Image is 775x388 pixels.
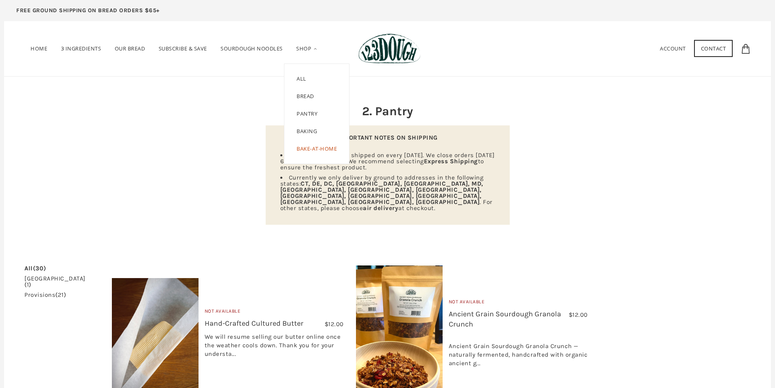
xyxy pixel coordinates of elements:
[424,158,478,165] strong: Express Shipping
[61,45,101,52] span: 3 Ingredients
[284,123,329,140] a: Baking
[24,34,324,64] nav: Primary
[337,134,438,141] strong: IMPORTANT NOTES ON SHIPPING
[358,33,421,64] img: 123Dough Bakery
[24,276,85,288] a: [GEOGRAPHIC_DATA](1)
[55,34,107,64] a: 3 Ingredients
[296,45,311,52] span: Shop
[569,311,588,318] span: $12.00
[55,291,66,298] span: (21)
[214,34,289,64] a: SOURDOUGH NOODLES
[115,45,145,52] span: Our Bread
[159,45,207,52] span: Subscribe & Save
[694,40,733,57] a: Contact
[16,6,160,15] p: FREE GROUND SHIPPING ON BREAD ORDERS $65+
[280,174,493,212] span: Currently we only deliver by ground to addresses in the following states: . For other states, ple...
[24,281,31,288] span: (1)
[325,320,344,328] span: $12.00
[4,4,172,21] a: FREE GROUND SHIPPING ON BREAD ORDERS $65+
[284,64,319,88] a: ALL
[205,307,344,318] div: Not Available
[24,34,53,64] a: Home
[220,45,283,52] span: SOURDOUGH NOODLES
[31,45,47,52] span: Home
[280,151,495,171] span: All online orders are shipped on every [DATE]. We close orders [DATE] 6PM EST for the week. We re...
[33,265,46,272] span: (30)
[205,319,303,328] a: Hand-Crafted Cultured Butter
[284,140,349,164] a: Bake-at-Home
[284,105,330,123] a: Pantry
[205,333,344,362] div: We will resume selling our butter online once the weather cools down. Thank you for your understa...
[153,34,213,64] a: Subscribe & Save
[363,204,398,212] strong: air delivery
[109,34,151,64] a: Our Bread
[280,180,483,206] strong: CT, DE, DC, [GEOGRAPHIC_DATA], [GEOGRAPHIC_DATA], MD, [GEOGRAPHIC_DATA], [GEOGRAPHIC_DATA], [GEOG...
[660,45,686,52] a: Account
[449,298,588,309] div: Not Available
[24,292,66,298] a: provisions(21)
[449,333,588,372] div: Ancient Grain Sourdough Granola Crunch — naturally fermented, handcrafted with organic ancient g...
[290,34,324,64] a: Shop
[449,309,561,329] a: Ancient Grain Sourdough Granola Crunch
[24,265,46,272] a: All(30)
[284,88,326,105] a: Bread
[266,103,510,120] h2: 2. Pantry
